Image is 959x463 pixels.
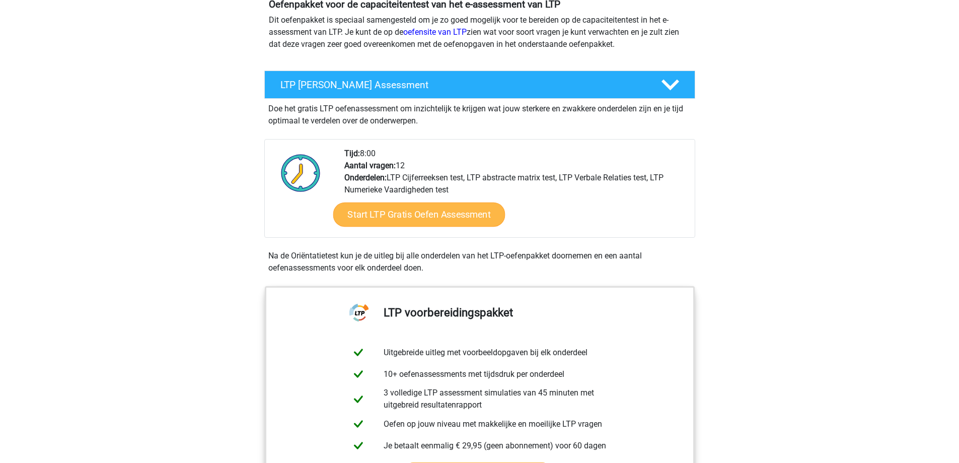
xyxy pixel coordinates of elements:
p: Dit oefenpakket is speciaal samengesteld om je zo goed mogelijk voor te bereiden op de capaciteit... [269,14,691,50]
img: Klok [275,148,326,198]
a: LTP [PERSON_NAME] Assessment [260,71,699,99]
div: 8:00 12 LTP Cijferreeksen test, LTP abstracte matrix test, LTP Verbale Relaties test, LTP Numerie... [337,148,694,237]
b: Tijd: [344,149,360,158]
a: Start LTP Gratis Oefen Assessment [333,203,505,227]
b: Onderdelen: [344,173,387,182]
h4: LTP [PERSON_NAME] Assessment [280,79,645,91]
div: Na de Oriëntatietest kun je de uitleg bij alle onderdelen van het LTP-oefenpakket doornemen en ee... [264,250,695,274]
b: Aantal vragen: [344,161,396,170]
div: Doe het gratis LTP oefenassessment om inzichtelijk te krijgen wat jouw sterkere en zwakkere onder... [264,99,695,127]
a: oefensite van LTP [403,27,467,37]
